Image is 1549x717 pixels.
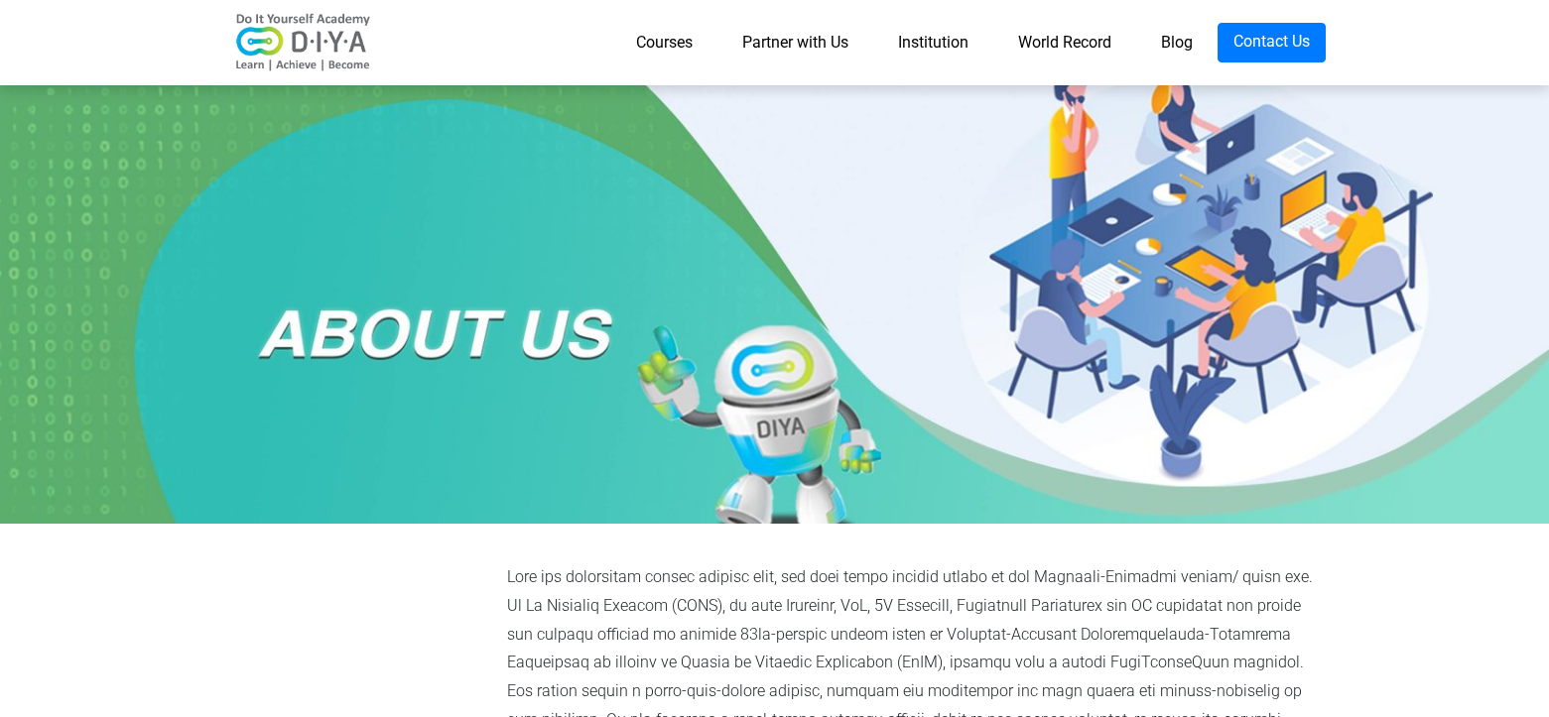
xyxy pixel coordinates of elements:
a: Institution [873,23,993,62]
a: Partner with Us [717,23,873,62]
a: Courses [611,23,717,62]
img: logo-v2.png [224,13,383,72]
a: Blog [1136,23,1218,62]
a: Contact Us [1218,23,1326,62]
a: World Record [993,23,1136,62]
